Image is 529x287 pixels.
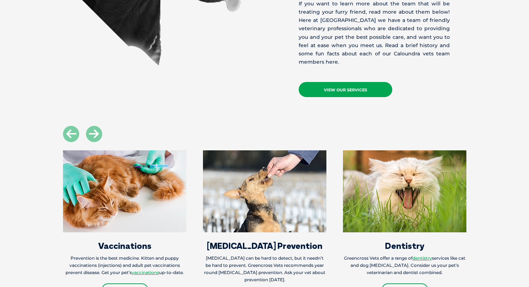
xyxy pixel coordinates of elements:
[343,255,466,276] p: Greencross Vets offer a range of services like cat and dog [MEDICAL_DATA]. Consider us your pet’s...
[343,241,466,250] h3: Dentistry
[299,82,392,97] a: View Our Services
[203,255,326,283] p: [MEDICAL_DATA] can be hard to detect, but it needn’t be hard to prevent. Greencross Vets recommen...
[203,241,326,250] h3: [MEDICAL_DATA] Prevention
[63,255,186,276] p: Prevention is the best medicine. Kitten and puppy vaccinations (injections) and adult pet vaccina...
[132,270,159,275] a: vaccinations
[63,241,186,250] h3: Vaccinations
[412,255,432,261] a: dentistry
